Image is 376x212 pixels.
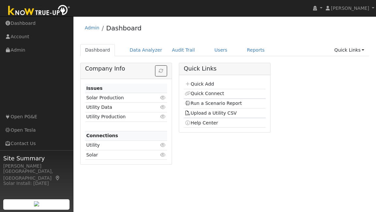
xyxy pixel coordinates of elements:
[85,93,154,103] td: Solar Production
[55,175,61,181] a: Map
[184,65,266,72] h5: Quick Links
[185,120,218,125] a: Help Center
[85,150,154,160] td: Solar
[185,81,214,87] a: Quick Add
[86,86,102,91] strong: Issues
[329,44,369,56] a: Quick Links
[185,110,237,116] a: Upload a Utility CSV
[160,95,166,100] i: Click to view
[210,44,232,56] a: Users
[3,154,70,163] span: Site Summary
[160,153,166,157] i: Click to view
[331,6,369,11] span: [PERSON_NAME]
[3,163,70,170] div: [PERSON_NAME]
[160,105,166,109] i: Click to view
[167,44,200,56] a: Audit Trail
[86,133,118,138] strong: Connections
[85,140,154,150] td: Utility
[34,201,39,206] img: retrieve
[106,24,142,32] a: Dashboard
[85,103,154,112] td: Utility Data
[85,65,167,72] h5: Company Info
[185,91,224,96] a: Quick Connect
[3,168,70,182] div: [GEOGRAPHIC_DATA], [GEOGRAPHIC_DATA]
[185,101,242,106] a: Run a Scenario Report
[5,4,73,18] img: Know True-Up
[85,25,100,30] a: Admin
[160,114,166,119] i: Click to view
[242,44,270,56] a: Reports
[160,143,166,147] i: Click to view
[85,112,154,122] td: Utility Production
[125,44,167,56] a: Data Analyzer
[3,180,70,187] div: Solar Install: [DATE]
[80,44,115,56] a: Dashboard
